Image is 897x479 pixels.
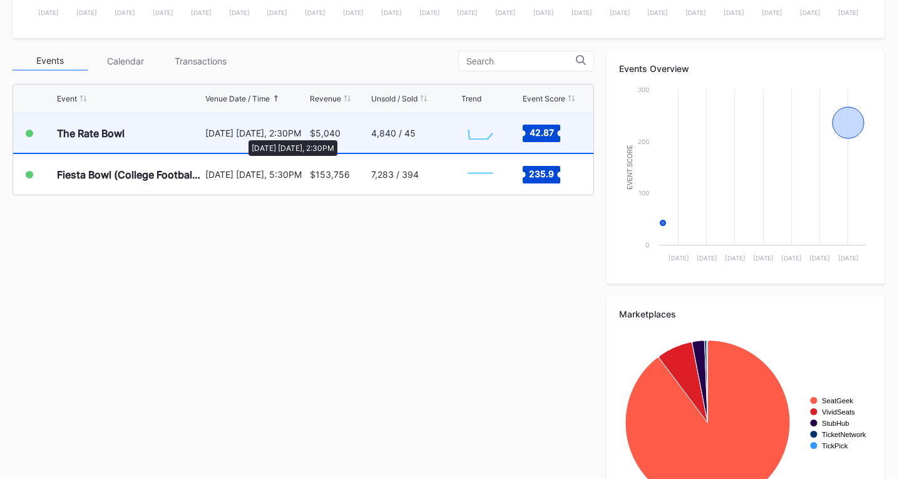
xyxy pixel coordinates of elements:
[753,254,774,262] text: [DATE]
[725,254,746,262] text: [DATE]
[668,254,689,262] text: [DATE]
[822,408,855,416] text: VividSeats
[88,51,163,71] div: Calendar
[696,254,717,262] text: [DATE]
[610,9,630,16] text: [DATE]
[724,9,744,16] text: [DATE]
[619,309,872,319] div: Marketplaces
[57,168,202,181] div: Fiesta Bowl (College Football Playoff Semifinals)
[619,83,872,271] svg: Chart title
[523,94,565,103] div: Event Score
[457,9,478,16] text: [DATE]
[461,159,499,190] svg: Chart title
[638,86,649,93] text: 300
[205,128,307,138] div: [DATE] [DATE], 2:30PM
[685,9,706,16] text: [DATE]
[371,94,418,103] div: Unsold / Sold
[115,9,135,16] text: [DATE]
[57,94,77,103] div: Event
[645,241,649,249] text: 0
[838,254,858,262] text: [DATE]
[572,9,592,16] text: [DATE]
[533,9,554,16] text: [DATE]
[163,51,238,71] div: Transactions
[529,168,554,178] text: 235.9
[310,128,341,138] div: $5,040
[57,127,125,140] div: The Rate Bowl
[229,9,250,16] text: [DATE]
[495,9,516,16] text: [DATE]
[191,9,212,16] text: [DATE]
[371,128,416,138] div: 4,840 / 45
[809,254,830,262] text: [DATE]
[205,94,270,103] div: Venue Date / Time
[822,397,853,404] text: SeatGeek
[762,9,782,16] text: [DATE]
[205,169,307,180] div: [DATE] [DATE], 5:30PM
[305,9,325,16] text: [DATE]
[800,9,821,16] text: [DATE]
[822,431,866,438] text: TicketNetwork
[529,126,553,137] text: 42.87
[638,138,649,145] text: 200
[343,9,364,16] text: [DATE]
[838,9,859,16] text: [DATE]
[461,118,499,149] svg: Chart title
[419,9,440,16] text: [DATE]
[822,442,848,450] text: TickPick
[76,9,97,16] text: [DATE]
[381,9,402,16] text: [DATE]
[371,169,419,180] div: 7,283 / 394
[153,9,173,16] text: [DATE]
[267,9,287,16] text: [DATE]
[627,145,633,190] text: Event Score
[466,56,576,66] input: Search
[310,94,341,103] div: Revenue
[38,9,59,16] text: [DATE]
[822,420,849,427] text: StubHub
[781,254,802,262] text: [DATE]
[461,94,481,103] div: Trend
[13,51,88,71] div: Events
[638,189,649,197] text: 100
[619,63,872,74] div: Events Overview
[310,169,350,180] div: $153,756
[647,9,668,16] text: [DATE]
